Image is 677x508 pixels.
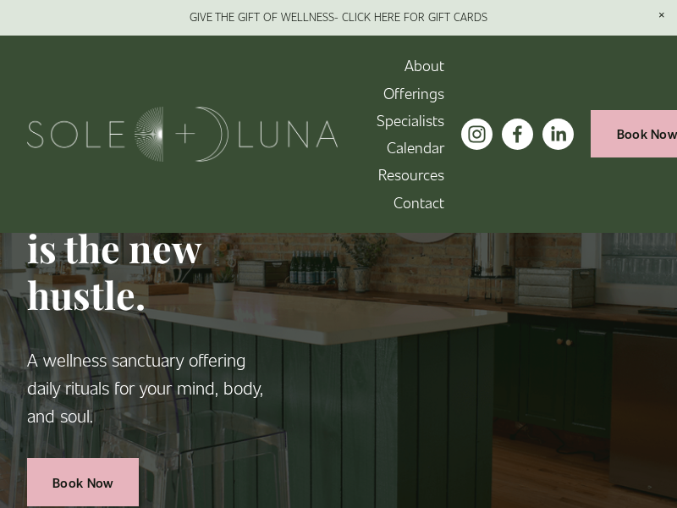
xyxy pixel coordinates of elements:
span: Resources [378,163,444,187]
a: facebook-unauth [502,119,533,150]
a: LinkedIn [542,119,574,150]
span: Offerings [383,81,444,106]
img: Sole + Luna [27,107,338,162]
a: Specialists [377,107,444,134]
a: folder dropdown [378,162,444,189]
a: folder dropdown [383,80,444,107]
p: A wellness sanctuary offering daily rituals for your mind, body, and soul. [27,345,282,430]
a: instagram-unauth [461,119,493,150]
a: Calendar [387,134,444,161]
a: Book Now [27,458,139,505]
a: Contact [394,189,444,216]
a: About [405,52,444,80]
h1: Slowing down is the new hustle. [27,178,282,318]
